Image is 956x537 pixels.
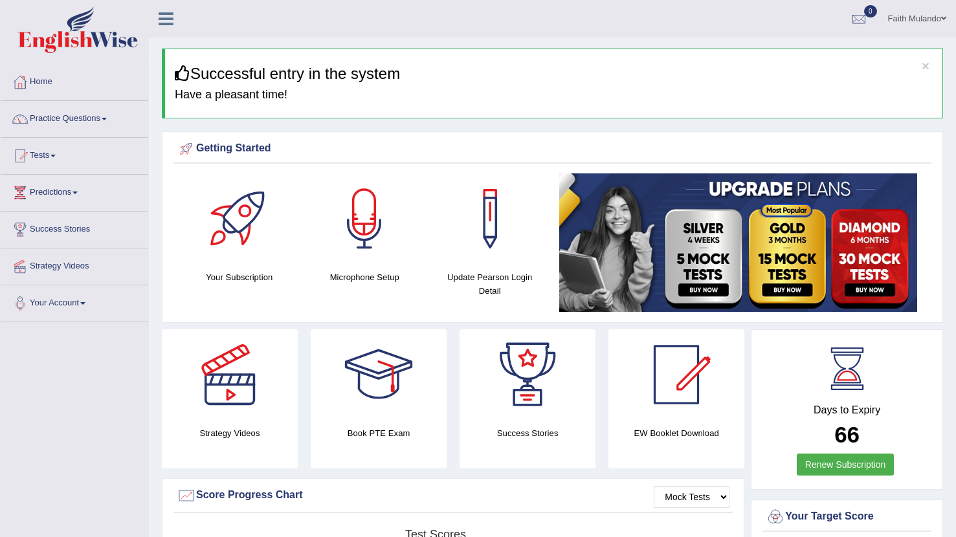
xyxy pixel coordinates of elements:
[834,422,860,447] b: 66
[177,139,928,159] div: Getting Started
[608,426,744,440] h4: EW Booklet Download
[1,138,148,170] a: Tests
[175,65,933,82] h3: Successful entry in the system
[1,285,148,318] a: Your Account
[797,454,895,476] a: Renew Subscription
[434,270,546,298] h4: Update Pearson Login Detail
[1,175,148,207] a: Predictions
[559,173,917,312] img: small5.jpg
[766,404,928,416] h4: Days to Expiry
[460,426,595,440] h4: Success Stories
[1,212,148,244] a: Success Stories
[1,101,148,133] a: Practice Questions
[864,5,877,17] span: 0
[183,270,296,284] h4: Your Subscription
[175,89,933,102] h4: Have a pleasant time!
[177,486,729,505] div: Score Progress Chart
[309,270,421,284] h4: Microphone Setup
[162,426,298,440] h4: Strategy Videos
[311,426,447,440] h4: Book PTE Exam
[1,248,148,281] a: Strategy Videos
[766,507,928,527] div: Your Target Score
[922,59,929,72] button: ×
[1,64,148,96] a: Home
